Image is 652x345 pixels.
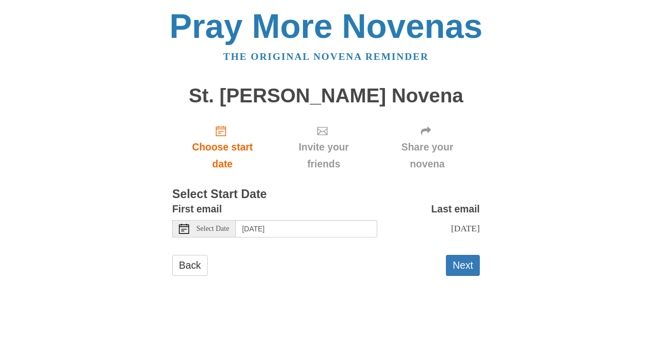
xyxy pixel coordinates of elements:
[172,201,222,218] label: First email
[172,255,208,276] a: Back
[431,201,480,218] label: Last email
[196,225,229,232] span: Select Date
[172,188,480,201] h3: Select Start Date
[283,139,364,172] span: Invite your friends
[273,117,375,178] div: Click "Next" to confirm your start date first.
[182,139,262,172] span: Choose start date
[223,51,429,62] a: The original novena reminder
[446,255,480,276] button: Next
[451,223,480,233] span: [DATE]
[385,139,470,172] span: Share your novena
[170,7,483,45] a: Pray More Novenas
[172,117,273,178] a: Choose start date
[375,117,480,178] div: Click "Next" to confirm your start date first.
[172,85,480,107] h1: St. [PERSON_NAME] Novena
